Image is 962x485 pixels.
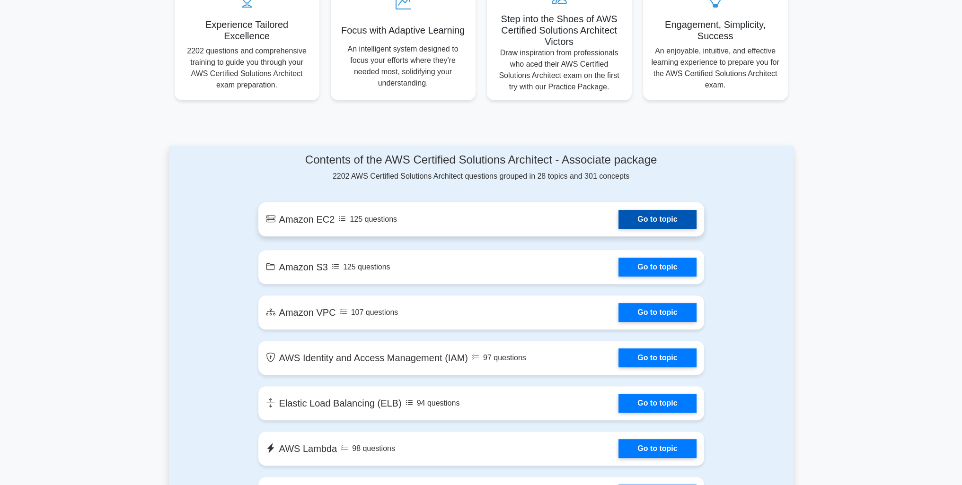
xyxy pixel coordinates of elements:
[618,439,696,458] a: Go to topic
[618,258,696,277] a: Go to topic
[182,19,312,42] h5: Experience Tailored Excellence
[651,45,780,91] p: An enjoyable, intuitive, and effective learning experience to prepare you for the AWS Certified S...
[618,303,696,322] a: Go to topic
[618,348,696,367] a: Go to topic
[258,153,704,167] h4: Contents of the AWS Certified Solutions Architect - Associate package
[258,153,704,182] div: 2202 AWS Certified Solutions Architect questions grouped in 28 topics and 301 concepts
[182,45,312,91] p: 2202 questions and comprehensive training to guide you through your AWS Certified Solutions Archi...
[338,25,468,36] h5: Focus with Adaptive Learning
[618,394,696,413] a: Go to topic
[494,13,624,47] h5: Step into the Shoes of AWS Certified Solutions Architect Victors
[338,43,468,89] p: An intelligent system designed to focus your efforts where they're needed most, solidifying your ...
[618,210,696,229] a: Go to topic
[494,47,624,93] p: Draw inspiration from professionals who aced their AWS Certified Solutions Architect exam on the ...
[651,19,780,42] h5: Engagement, Simplicity, Success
